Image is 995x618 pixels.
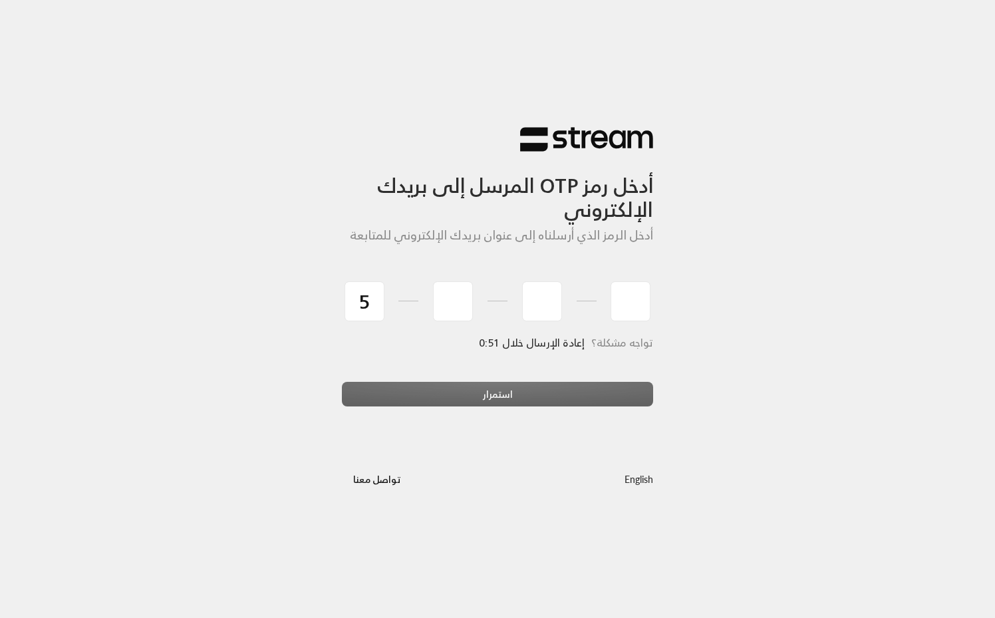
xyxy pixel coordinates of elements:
[625,467,653,492] a: English
[520,126,653,152] img: Stream Logo
[480,333,585,352] span: إعادة الإرسال خلال 0:51
[342,228,653,243] h5: أدخل الرمز الذي أرسلناه إلى عنوان بريدك الإلكتروني للمتابعة
[591,333,653,352] span: تواجه مشكلة؟
[342,467,412,492] button: تواصل معنا
[342,152,653,222] h3: أدخل رمز OTP المرسل إلى بريدك الإلكتروني
[342,471,412,488] a: تواصل معنا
